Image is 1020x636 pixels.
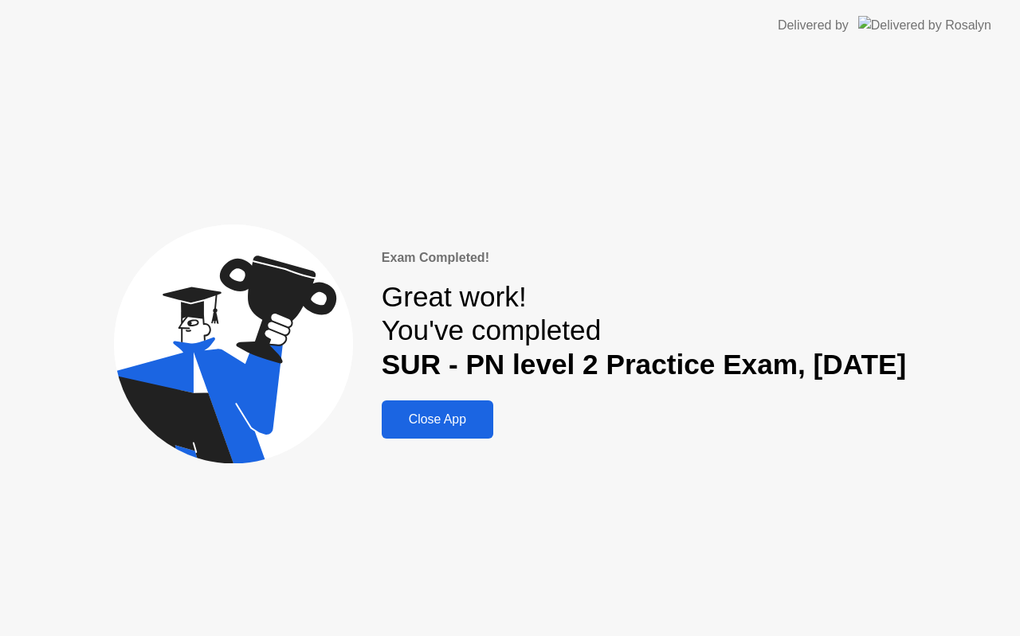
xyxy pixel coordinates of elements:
div: Close App [386,412,488,427]
div: Great work! You've completed [382,280,906,381]
img: Delivered by Rosalyn [858,16,991,34]
b: SUR - PN level 2 Practice Exam, [DATE] [382,349,906,380]
div: Delivered by [778,16,849,35]
button: Close App [382,400,493,439]
div: Exam Completed! [382,248,906,267]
